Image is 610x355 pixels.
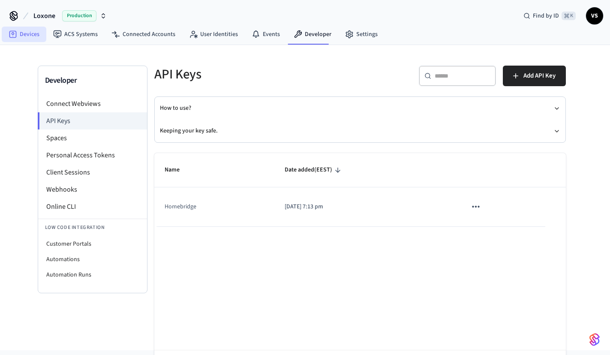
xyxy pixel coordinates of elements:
[46,27,105,42] a: ACS Systems
[33,11,55,21] span: Loxone
[38,252,147,267] li: Automations
[154,66,355,83] h5: API Keys
[160,97,560,120] button: How to use?
[285,163,343,177] span: Date added(EEST)
[38,112,147,129] li: API Keys
[517,8,583,24] div: Find by ID⌘ K
[338,27,385,42] a: Settings
[105,27,182,42] a: Connected Accounts
[589,333,600,346] img: SeamLogoGradient.69752ec5.svg
[165,163,191,177] span: Name
[533,12,559,20] span: Find by ID
[562,12,576,20] span: ⌘ K
[38,181,147,198] li: Webhooks
[38,219,147,236] li: Low Code Integration
[154,153,566,227] table: sticky table
[38,198,147,215] li: Online CLI
[182,27,245,42] a: User Identities
[38,267,147,283] li: Automation Runs
[154,187,274,226] td: Homebridge
[160,120,560,142] button: Keeping your key safe.
[523,70,556,81] span: Add API Key
[38,164,147,181] li: Client Sessions
[2,27,46,42] a: Devices
[285,202,446,211] p: [DATE] 7:13 pm
[586,7,603,24] button: VS
[287,27,338,42] a: Developer
[62,10,96,21] span: Production
[38,236,147,252] li: Customer Portals
[503,66,566,86] button: Add API Key
[45,75,140,87] h3: Developer
[38,95,147,112] li: Connect Webviews
[587,8,602,24] span: VS
[38,129,147,147] li: Spaces
[245,27,287,42] a: Events
[38,147,147,164] li: Personal Access Tokens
